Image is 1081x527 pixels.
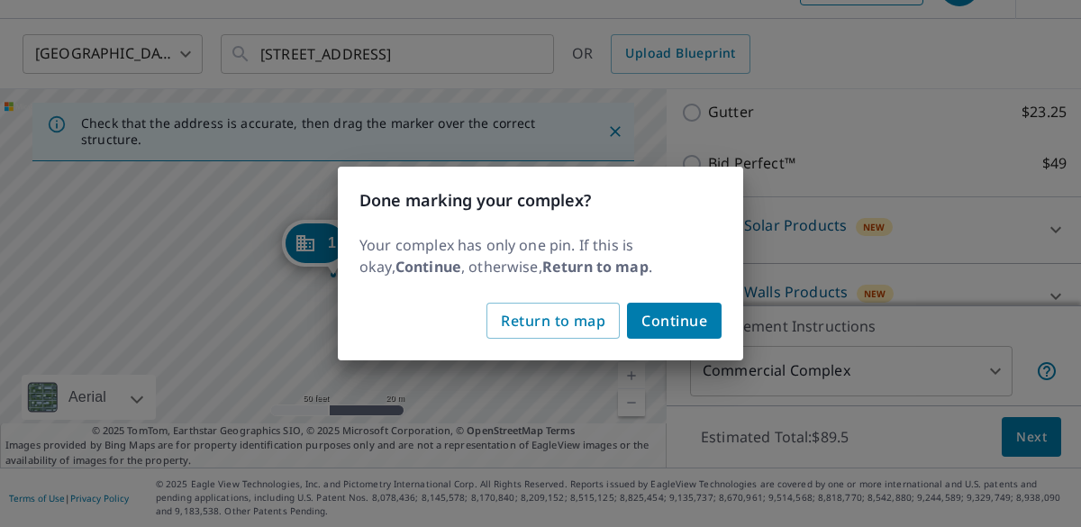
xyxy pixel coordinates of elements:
[359,234,722,277] p: Your complex has only one pin. If this is okay, , otherwise, .
[395,257,461,277] b: Continue
[501,308,605,333] span: Return to map
[359,188,722,213] h3: Done marking your complex?
[641,308,707,333] span: Continue
[627,303,722,339] button: Continue
[486,303,620,339] button: Return to map
[542,257,649,277] b: Return to map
